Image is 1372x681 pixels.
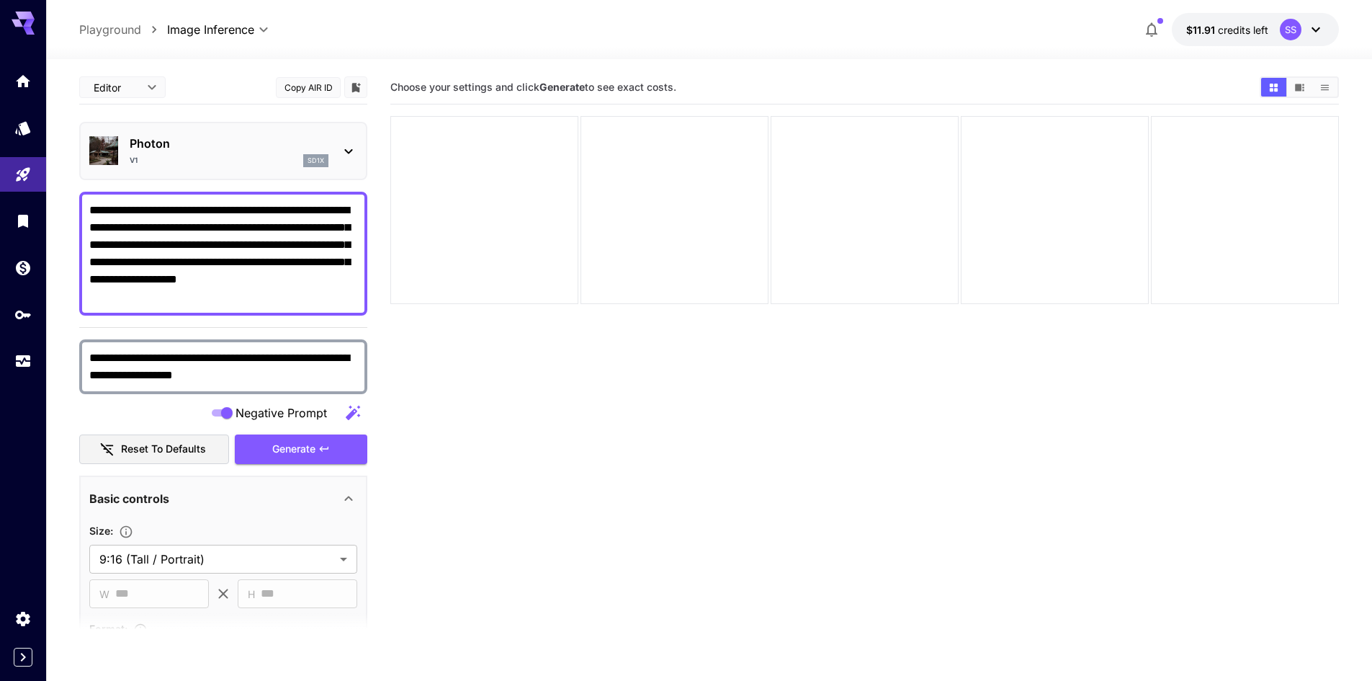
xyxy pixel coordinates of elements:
[276,77,341,98] button: Copy AIR ID
[14,306,32,324] div: API Keys
[14,212,32,230] div: Library
[130,155,138,166] p: v1
[14,610,32,628] div: Settings
[99,551,334,568] span: 9:16 (Tall / Portrait)
[89,481,357,516] div: Basic controls
[14,648,32,667] button: Expand sidebar
[89,525,113,537] span: Size :
[236,404,327,422] span: Negative Prompt
[89,490,169,507] p: Basic controls
[539,81,585,93] b: Generate
[1312,78,1337,97] button: Show media in list view
[89,129,357,173] div: Photonv1sd1x
[113,525,139,539] button: Adjust the dimensions of the generated image by specifying its width and height in pixels, or sel...
[390,81,676,93] span: Choose your settings and click to see exact costs.
[272,440,315,458] span: Generate
[14,119,32,137] div: Models
[14,166,32,184] div: Playground
[99,586,109,602] span: W
[1218,24,1268,36] span: credits left
[167,21,254,38] span: Image Inference
[79,21,167,38] nav: breadcrumb
[349,79,362,96] button: Add to library
[1280,19,1301,40] div: SS
[1186,24,1218,36] span: $11.91
[14,72,32,90] div: Home
[248,586,255,602] span: H
[1287,78,1312,97] button: Show media in video view
[1186,22,1268,37] div: $11.90771
[1172,13,1339,46] button: $11.90771SS
[1260,76,1339,98] div: Show media in grid viewShow media in video viewShow media in list view
[14,352,32,370] div: Usage
[1261,78,1286,97] button: Show media in grid view
[235,435,367,464] button: Generate
[79,435,229,464] button: Reset to defaults
[94,80,138,95] span: Editor
[79,21,141,38] a: Playground
[14,259,32,277] div: Wallet
[130,135,328,152] p: Photon
[308,156,324,166] p: sd1x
